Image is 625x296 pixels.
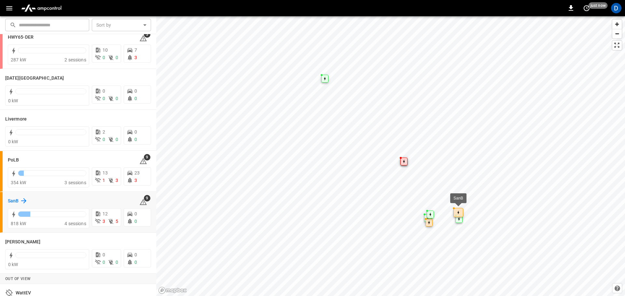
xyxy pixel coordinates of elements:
span: 0 [116,96,118,101]
button: set refresh interval [581,3,592,13]
span: 13 [103,170,108,175]
span: 0 [134,219,137,224]
span: 0 [134,137,137,142]
span: 0 [134,211,137,216]
img: ampcontrol.io logo [19,2,64,14]
h6: HWY65-DER [8,34,34,41]
div: Map marker [400,158,408,165]
div: Map marker [453,208,463,217]
span: 0 [134,96,137,101]
strong: Out of View [5,277,31,281]
span: 0 [134,260,137,265]
h6: Vernon [5,238,40,246]
span: 3 [116,178,118,183]
span: 0 [103,252,105,257]
div: SanB [453,195,463,201]
span: 818 kW [11,221,26,226]
div: Map marker [455,215,463,223]
span: 2 [103,129,105,135]
span: 10 [103,47,108,53]
span: 3 [103,219,105,224]
span: 287 kW [11,57,26,62]
button: Zoom in [612,19,622,29]
span: 0 [116,55,118,60]
span: 0 kW [8,139,18,144]
span: 4 sessions [64,221,86,226]
span: 0 [116,260,118,265]
span: 3 sessions [64,180,86,185]
h6: SanB [8,198,19,205]
span: 5 [144,31,150,38]
span: 9 [144,195,150,201]
span: 23 [134,170,140,175]
span: 0 [103,96,105,101]
span: 9 [144,154,150,161]
div: profile-icon [611,3,621,13]
button: Zoom out [612,29,622,38]
span: 354 kW [11,180,26,185]
span: 0 [116,137,118,142]
span: 0 [103,260,105,265]
h6: Karma Center [5,75,64,82]
span: 12 [103,211,108,216]
span: 3 [134,178,137,183]
span: 2 sessions [64,57,86,62]
h6: Livermore [5,116,27,123]
div: Map marker [425,219,433,226]
span: 0 [103,88,105,94]
span: 7 [134,47,137,53]
div: Map marker [321,75,328,83]
span: 3 [134,55,137,60]
span: 0 [134,88,137,94]
span: 0 kW [8,262,18,267]
a: Mapbox homepage [158,287,187,294]
canvas: Map [156,16,625,296]
span: just now [589,2,608,9]
h6: PoLB [8,157,19,164]
span: 5 [116,219,118,224]
div: Map marker [427,211,434,218]
span: 0 [134,252,137,257]
span: 0 [134,129,137,135]
span: 0 kW [8,98,18,103]
span: 0 [103,55,105,60]
span: 0 [103,137,105,142]
span: 1 [103,178,105,183]
div: Map marker [424,214,431,222]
